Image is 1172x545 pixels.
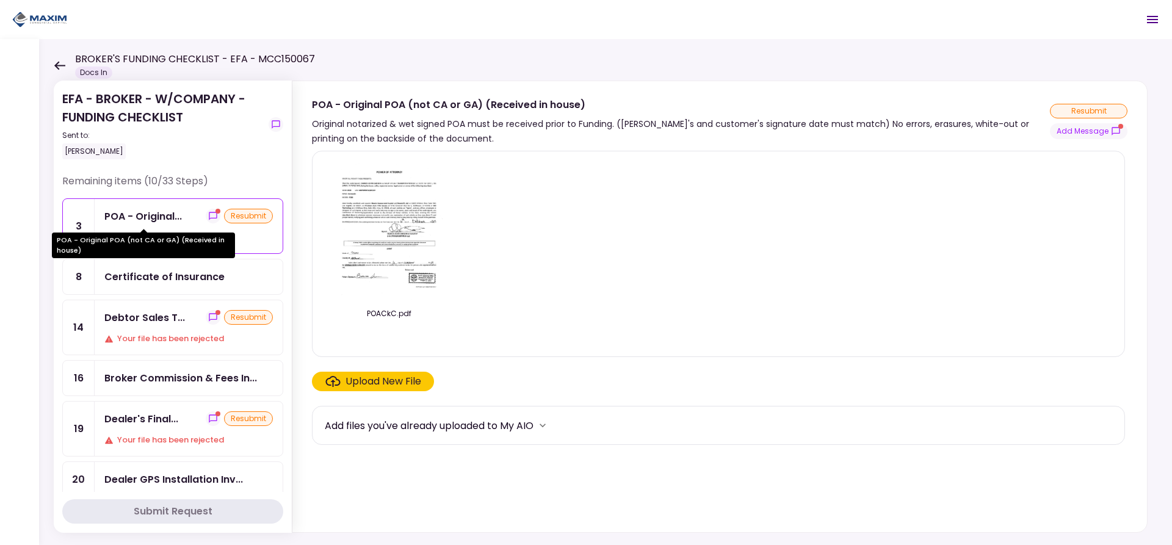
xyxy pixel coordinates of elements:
[62,401,283,457] a: 19Dealer's Final Invoiceshow-messagesresubmitYour file has been rejected
[104,310,185,325] div: Debtor Sales Tax Treatment
[269,117,283,132] button: show-messages
[75,52,315,67] h1: BROKER'S FUNDING CHECKLIST - EFA - MCC150067
[206,209,220,223] button: show-messages
[63,259,95,294] div: 8
[1138,5,1167,34] button: Open menu
[63,402,95,456] div: 19
[104,411,178,427] div: Dealer's Final Invoice
[325,418,534,433] div: Add files you've already uploaded to My AIO
[292,81,1148,533] div: POA - Original POA (not CA or GA) (Received in house)Original notarized & wet signed POA must be ...
[224,310,273,325] div: resubmit
[12,10,67,29] img: Partner icon
[224,209,273,223] div: resubmit
[62,499,283,524] button: Submit Request
[63,199,95,253] div: 3
[62,300,283,355] a: 14Debtor Sales Tax Treatmentshow-messagesresubmitYour file has been rejected
[104,370,257,386] div: Broker Commission & Fees Invoice
[104,269,225,284] div: Certificate of Insurance
[345,374,421,389] div: Upload New File
[63,300,95,355] div: 14
[63,462,95,497] div: 20
[134,504,212,519] div: Submit Request
[224,411,273,426] div: resubmit
[1050,104,1127,118] div: resubmit
[62,198,283,254] a: 3POA - Original POA (not CA or GA) (Received in house)show-messagesresubmitYour file has been rej...
[62,259,283,295] a: 8Certificate of Insurance
[63,361,95,395] div: 16
[62,461,283,497] a: 20Dealer GPS Installation Invoice
[62,143,126,159] div: [PERSON_NAME]
[52,233,235,258] div: POA - Original POA (not CA or GA) (Received in house)
[325,308,453,319] div: POACkC.pdf
[62,360,283,396] a: 16Broker Commission & Fees Invoice
[312,372,434,391] span: Click here to upload the required document
[104,209,182,224] div: POA - Original POA (not CA or GA) (Received in house)
[104,434,273,446] div: Your file has been rejected
[104,333,273,345] div: Your file has been rejected
[534,416,552,435] button: more
[62,90,264,159] div: EFA - BROKER - W/COMPANY - FUNDING CHECKLIST
[62,174,283,198] div: Remaining items (10/33 Steps)
[206,411,220,426] button: show-messages
[75,67,112,79] div: Docs In
[312,97,1050,112] div: POA - Original POA (not CA or GA) (Received in house)
[312,117,1050,146] div: Original notarized & wet signed POA must be received prior to Funding. ([PERSON_NAME]'s and custo...
[206,310,220,325] button: show-messages
[104,472,243,487] div: Dealer GPS Installation Invoice
[1050,123,1127,139] button: show-messages
[62,130,264,141] div: Sent to:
